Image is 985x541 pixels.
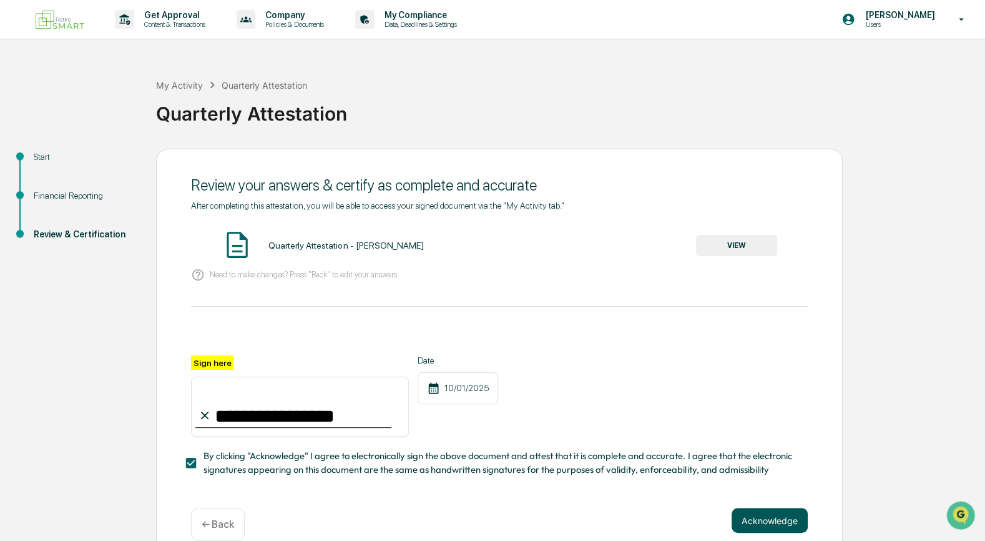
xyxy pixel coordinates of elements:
[156,80,203,91] div: My Activity
[210,270,397,279] p: Need to make changes? Press "Back" to edit your answers
[34,228,136,241] div: Review & Certification
[25,181,79,194] span: Data Lookup
[222,229,253,261] img: Document Icon
[86,152,160,175] a: 🗄️Attestations
[375,10,463,20] p: My Compliance
[212,99,227,114] button: Start new chat
[30,5,90,34] img: logo
[945,500,979,534] iframe: Open customer support
[696,235,777,256] button: VIEW
[42,108,158,118] div: We're available if you need us!
[418,355,498,365] label: Date
[91,159,100,169] div: 🗄️
[855,20,941,29] p: Users
[191,176,808,194] div: Review your answers & certify as complete and accurate
[156,92,979,125] div: Quarterly Attestation
[88,211,151,221] a: Powered byPylon
[375,20,463,29] p: Data, Deadlines & Settings
[191,201,564,211] span: After completing this attestation, you will be able to access your signed document via the "My Ac...
[855,10,941,20] p: [PERSON_NAME]
[202,519,234,530] p: ← Back
[34,151,136,164] div: Start
[418,372,498,404] div: 10/01/2025
[7,152,86,175] a: 🖐️Preclearance
[12,26,227,46] p: How can we help?
[42,96,205,108] div: Start new chat
[255,10,330,20] p: Company
[124,212,151,221] span: Pylon
[255,20,330,29] p: Policies & Documents
[732,508,808,533] button: Acknowledge
[12,159,22,169] div: 🖐️
[7,176,84,199] a: 🔎Data Lookup
[268,241,423,251] div: Quarterly Attestation - [PERSON_NAME]
[191,355,233,370] label: Sign here
[12,96,35,118] img: 1746055101610-c473b297-6a78-478c-a979-82029cc54cd1
[203,449,798,477] span: By clicking "Acknowledge" I agree to electronically sign the above document and attest that it is...
[134,10,212,20] p: Get Approval
[25,157,81,170] span: Preclearance
[34,189,136,202] div: Financial Reporting
[103,157,155,170] span: Attestations
[134,20,212,29] p: Content & Transactions
[222,80,307,91] div: Quarterly Attestation
[12,182,22,192] div: 🔎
